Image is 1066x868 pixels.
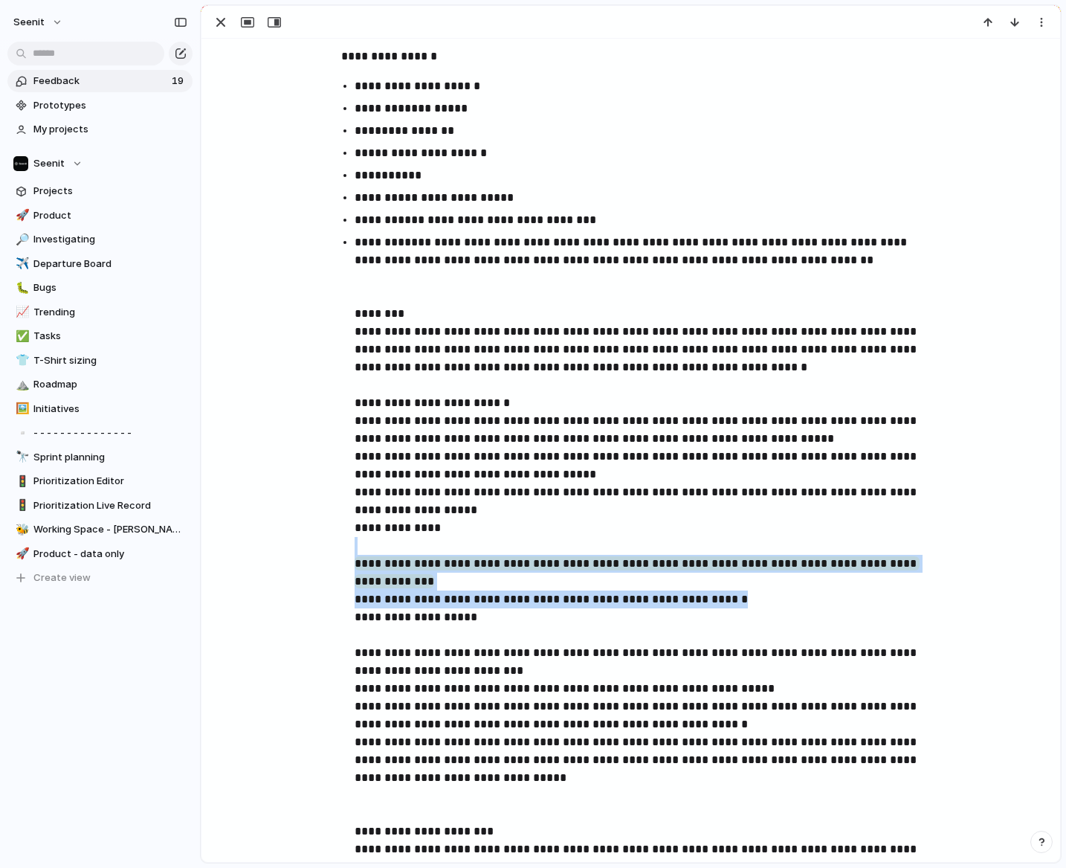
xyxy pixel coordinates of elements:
a: 🚀Product [7,205,193,227]
a: 🚦Prioritization Editor [7,470,193,492]
a: Feedback19 [7,70,193,92]
span: Projects [33,184,187,199]
button: ✈️ [13,257,28,271]
span: Working Space - [PERSON_NAME] [33,522,187,537]
span: Prioritization Editor [33,474,187,489]
div: ✅ [16,328,26,345]
span: Departure Board [33,257,187,271]
span: Seenit [33,156,65,171]
a: 🔎Investigating [7,228,193,251]
div: 🐝 [16,521,26,539]
a: 🔭Sprint planning [7,446,193,469]
span: Prioritization Live Record [33,498,187,513]
a: ✅Tasks [7,325,193,347]
div: 🐛 [16,280,26,297]
span: Seenit [13,15,45,30]
a: My projects [7,118,193,141]
span: Product - data only [33,547,187,562]
span: T-Shirt sizing [33,353,187,368]
span: Feedback [33,74,167,89]
button: ⛰️ [13,377,28,392]
button: Create view [7,567,193,589]
a: ✈️Departure Board [7,253,193,275]
span: Create view [33,570,91,585]
button: 🐝 [13,522,28,537]
span: Tasks [33,329,187,344]
span: Trending [33,305,187,320]
span: Roadmap [33,377,187,392]
div: ⛰️ [16,376,26,393]
button: 🚦 [13,474,28,489]
div: 🔭 [16,449,26,466]
span: Sprint planning [33,450,187,465]
a: 👕T-Shirt sizing [7,350,193,372]
div: 🔎 [16,231,26,248]
div: 🚦 [16,497,26,514]
button: 🚀 [13,208,28,223]
div: ✈️ [16,255,26,272]
div: 🚦 [16,473,26,490]
a: 🚀Product - data only [7,543,193,565]
a: 🖼️Initiatives [7,398,193,420]
span: Initiatives [33,402,187,417]
span: Prototypes [33,98,187,113]
div: 🚀 [16,545,26,562]
a: ⛰️Roadmap [7,373,193,396]
button: 🔎 [13,232,28,247]
button: ▫️ [13,425,28,440]
a: Prototypes [7,94,193,117]
span: - - - - - - - - - - - - - - - [33,425,187,440]
span: 19 [172,74,187,89]
button: 📈 [13,305,28,320]
button: 🚀 [13,547,28,562]
div: 📈 [16,303,26,321]
button: ✅ [13,329,28,344]
div: 🖼️ [16,400,26,417]
a: ▫️- - - - - - - - - - - - - - - [7,422,193,444]
span: My projects [33,122,187,137]
div: ▫️ [16,425,26,442]
span: Investigating [33,232,187,247]
a: Projects [7,180,193,202]
a: 🐝Working Space - [PERSON_NAME] [7,518,193,541]
button: 🖼️ [13,402,28,417]
div: 🚀 [16,207,26,224]
button: 🚦 [13,498,28,513]
a: 🐛Bugs [7,277,193,299]
a: 📈Trending [7,301,193,324]
button: 🔭 [13,450,28,465]
a: 🚦Prioritization Live Record [7,495,193,517]
button: Seenit [7,10,71,34]
div: 👕 [16,352,26,369]
button: 🐛 [13,280,28,295]
button: 👕 [13,353,28,368]
span: Product [33,208,187,223]
button: Seenit [7,152,193,175]
span: Bugs [33,280,187,295]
